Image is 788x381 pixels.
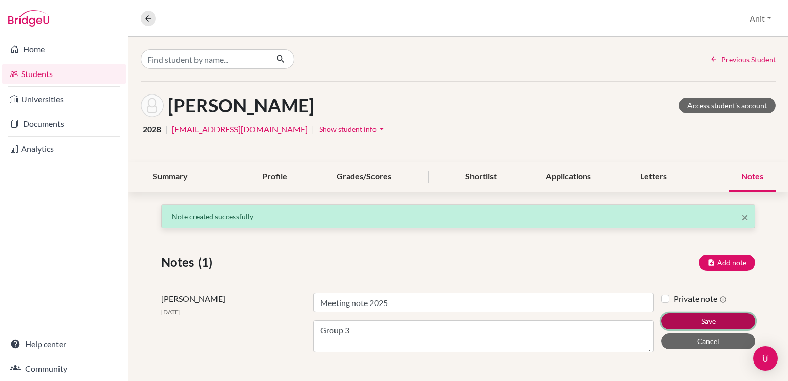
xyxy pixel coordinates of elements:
[161,253,198,272] span: Notes
[745,9,776,28] button: Anit
[453,162,509,192] div: Shortlist
[324,162,404,192] div: Grades/Scores
[319,121,387,137] button: Show student infoarrow_drop_down
[141,162,200,192] div: Summary
[161,294,225,303] span: [PERSON_NAME]
[313,293,654,312] input: Note title (required)
[172,123,308,136] a: [EMAIL_ADDRESS][DOMAIN_NAME]
[679,98,776,113] a: Access student's account
[2,113,126,134] a: Documents
[710,54,776,65] a: Previous Student
[198,253,216,272] span: (1)
[2,358,126,379] a: Community
[143,123,161,136] span: 2028
[312,123,314,136] span: |
[628,162,679,192] div: Letters
[741,211,748,223] button: Close
[2,39,126,60] a: Home
[250,162,300,192] div: Profile
[141,94,164,117] img: Angelina Singh's avatar
[2,89,126,109] a: Universities
[172,211,744,222] p: Note created successfully
[534,162,603,192] div: Applications
[141,49,268,69] input: Find student by name...
[753,346,778,371] div: Open Intercom Messenger
[699,255,755,271] button: Add note
[377,124,387,134] i: arrow_drop_down
[2,334,126,354] a: Help center
[661,333,755,349] button: Cancel
[674,293,727,305] label: Private note
[165,123,168,136] span: |
[168,94,314,117] h1: [PERSON_NAME]
[2,139,126,159] a: Analytics
[319,125,377,134] span: Show student info
[161,308,181,316] span: [DATE]
[741,209,748,224] span: ×
[661,313,755,329] button: Save
[8,10,49,27] img: Bridge-U
[2,64,126,84] a: Students
[721,54,776,65] span: Previous Student
[729,162,776,192] div: Notes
